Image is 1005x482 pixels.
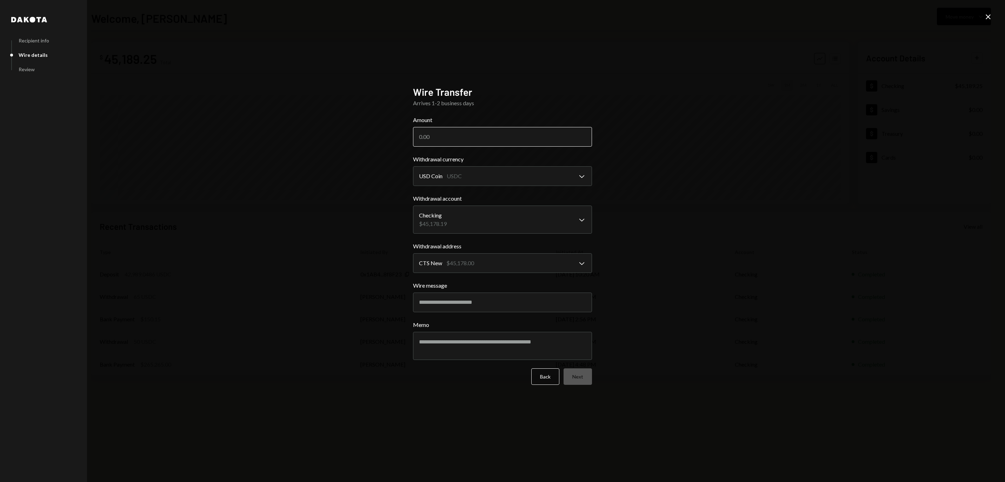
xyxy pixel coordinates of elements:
label: Withdrawal currency [413,155,592,163]
div: Review [19,66,35,72]
div: Wire details [19,52,48,58]
div: USDC [447,172,462,180]
label: Wire message [413,281,592,290]
button: Back [531,368,559,385]
button: Withdrawal currency [413,166,592,186]
label: Amount [413,116,592,124]
input: 0.00 [413,127,592,147]
button: Withdrawal account [413,206,592,234]
button: Withdrawal address [413,253,592,273]
label: Withdrawal address [413,242,592,250]
div: Recipient info [19,38,49,43]
div: $45,178.00 [446,259,474,267]
label: Withdrawal account [413,194,592,203]
label: Memo [413,321,592,329]
div: Arrives 1-2 business days [413,99,592,107]
h2: Wire Transfer [413,85,592,99]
